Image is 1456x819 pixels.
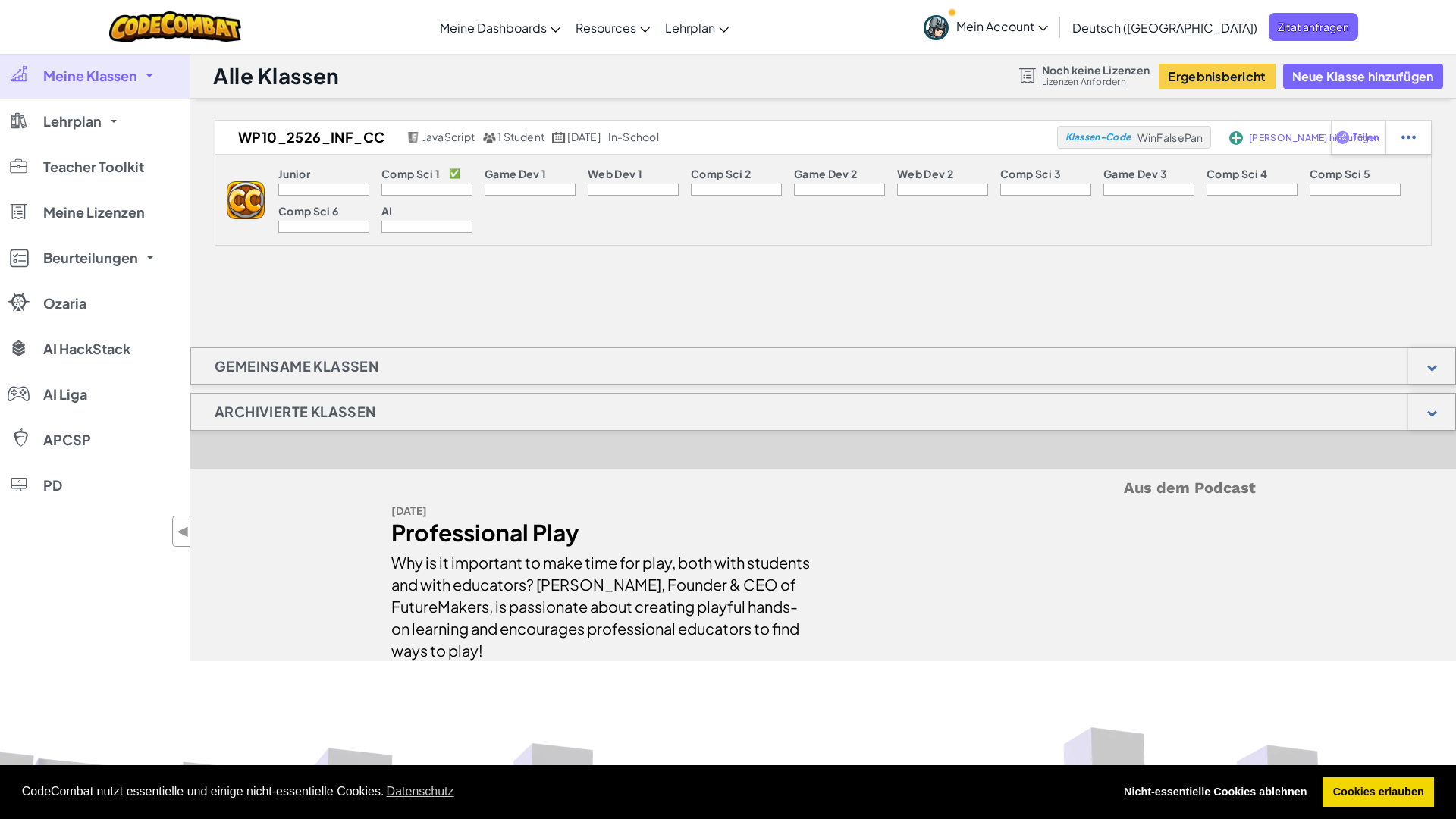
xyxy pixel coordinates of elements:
[43,297,86,310] span: Ozaria
[43,251,138,265] span: Beurteilungen
[567,130,600,143] span: [DATE]
[432,7,568,48] a: Meine Dashboards
[665,20,715,36] span: Lehrplan
[278,168,310,180] p: Junior
[391,500,812,522] div: [DATE]
[43,160,144,174] span: Teacher Toolkit
[1229,131,1243,145] img: IconAddStudents.svg
[109,11,242,42] img: CodeCombat logo
[1103,168,1167,180] p: Game Dev 3
[391,522,812,544] div: Professional Play
[576,20,636,36] span: Resources
[278,205,338,217] p: Comp Sci 6
[381,168,440,180] p: Comp Sci 1
[191,393,400,431] h1: Archivierte Klassen
[897,168,953,180] p: Web Dev 2
[1310,168,1370,180] p: Comp Sci 5
[391,544,812,661] div: Why is it important to make time for play, both with students and with educators? [PERSON_NAME], ...
[916,3,1056,51] a: Mein Account
[384,780,456,803] a: learn more about cookies
[43,115,102,128] span: Lehrplan
[227,181,265,219] img: logo
[381,205,393,217] p: AI
[1000,168,1061,180] p: Comp Sci 3
[422,130,475,143] span: JavaScript
[1283,64,1443,89] button: Neue Klasse hinzufügen
[1159,64,1275,89] button: Ergebnisbericht
[1323,777,1434,808] a: allow cookies
[497,130,544,143] span: 1 Student
[391,476,1256,500] h5: Aus dem Podcast
[213,61,340,90] h1: Alle Klassen
[1353,133,1379,142] span: Teilen
[43,342,130,356] span: AI HackStack
[1065,7,1265,48] a: Deutsch ([GEOGRAPHIC_DATA])
[608,130,659,144] div: in-school
[794,168,857,180] p: Game Dev 2
[1269,13,1358,41] a: Zitat anfragen
[449,168,460,180] p: ✅
[440,20,547,36] span: Meine Dashboards
[568,7,657,48] a: Resources
[1065,133,1131,142] span: Klassen-Code
[482,132,496,143] img: MultipleUsers.png
[43,69,137,83] span: Meine Klassen
[177,520,190,542] span: ◀
[1207,168,1267,180] p: Comp Sci 4
[588,168,642,180] p: Web Dev 1
[956,18,1048,34] span: Mein Account
[1401,130,1416,144] img: IconStudentEllipsis.svg
[1137,130,1203,144] span: WinFalsePan
[924,15,949,40] img: avatar
[215,126,1057,149] a: WP10_2526_INF_CC JavaScript 1 Student [DATE] in-school
[1042,64,1150,76] span: Noch keine Lizenzen
[1113,777,1317,808] a: deny cookies
[215,126,403,149] h2: WP10_2526_INF_CC
[43,388,87,401] span: AI Liga
[1249,133,1379,143] span: [PERSON_NAME] hinzufügen
[406,132,420,143] img: javascript.png
[1335,130,1350,144] img: IconShare_Purple.svg
[657,7,736,48] a: Lehrplan
[691,168,751,180] p: Comp Sci 2
[22,780,1102,803] span: CodeCombat nutzt essentielle und einige nicht-essentielle Cookies.
[1042,76,1150,88] a: Lizenzen Anfordern
[191,347,402,385] h1: Gemeinsame Klassen
[552,132,566,143] img: calendar.svg
[1072,20,1257,36] span: Deutsch ([GEOGRAPHIC_DATA])
[43,206,145,219] span: Meine Lizenzen
[485,168,546,180] p: Game Dev 1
